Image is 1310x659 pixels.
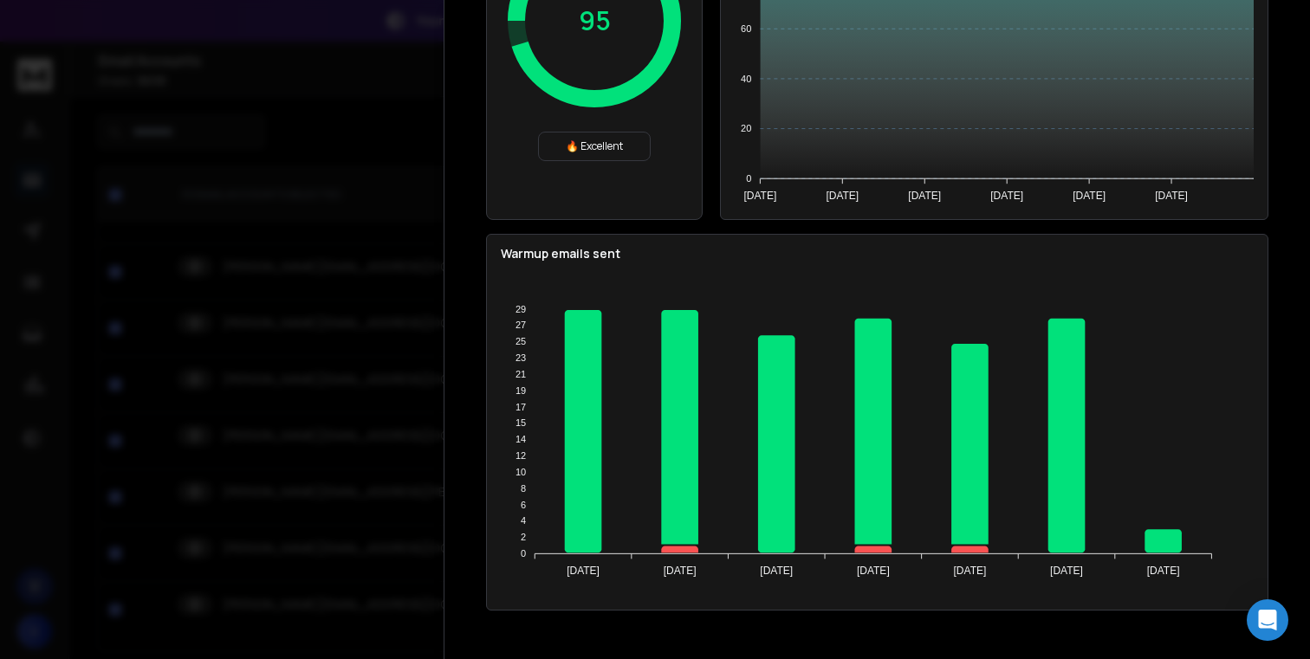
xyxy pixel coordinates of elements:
tspan: [DATE] [954,565,987,577]
tspan: [DATE] [567,565,600,577]
tspan: [DATE] [990,190,1023,202]
tspan: 29 [516,304,526,314]
tspan: 40 [741,74,751,84]
tspan: [DATE] [743,190,776,202]
tspan: [DATE] [664,565,697,577]
tspan: 10 [516,467,526,477]
tspan: 60 [741,23,751,34]
tspan: [DATE] [857,565,890,577]
tspan: 4 [521,515,526,526]
div: Open Intercom Messenger [1247,599,1288,641]
tspan: 20 [741,123,751,133]
tspan: 27 [516,320,526,330]
tspan: 0 [746,173,751,184]
tspan: 14 [516,434,526,444]
tspan: [DATE] [1073,190,1106,202]
p: 95 [579,5,611,36]
tspan: 0 [521,548,526,559]
p: Warmup emails sent [501,245,1254,262]
tspan: 21 [516,369,526,379]
tspan: 25 [516,336,526,346]
tspan: [DATE] [760,565,793,577]
tspan: [DATE] [908,190,941,202]
tspan: 15 [516,417,526,428]
tspan: 6 [521,500,526,510]
tspan: [DATE] [1147,565,1180,577]
tspan: [DATE] [1050,565,1083,577]
tspan: [DATE] [1155,190,1188,202]
tspan: 2 [521,532,526,542]
tspan: 12 [516,450,526,461]
tspan: 17 [516,402,526,412]
tspan: 8 [521,483,526,494]
div: 🔥 Excellent [538,132,651,161]
tspan: 23 [516,352,526,363]
tspan: [DATE] [826,190,859,202]
tspan: 19 [516,385,526,396]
